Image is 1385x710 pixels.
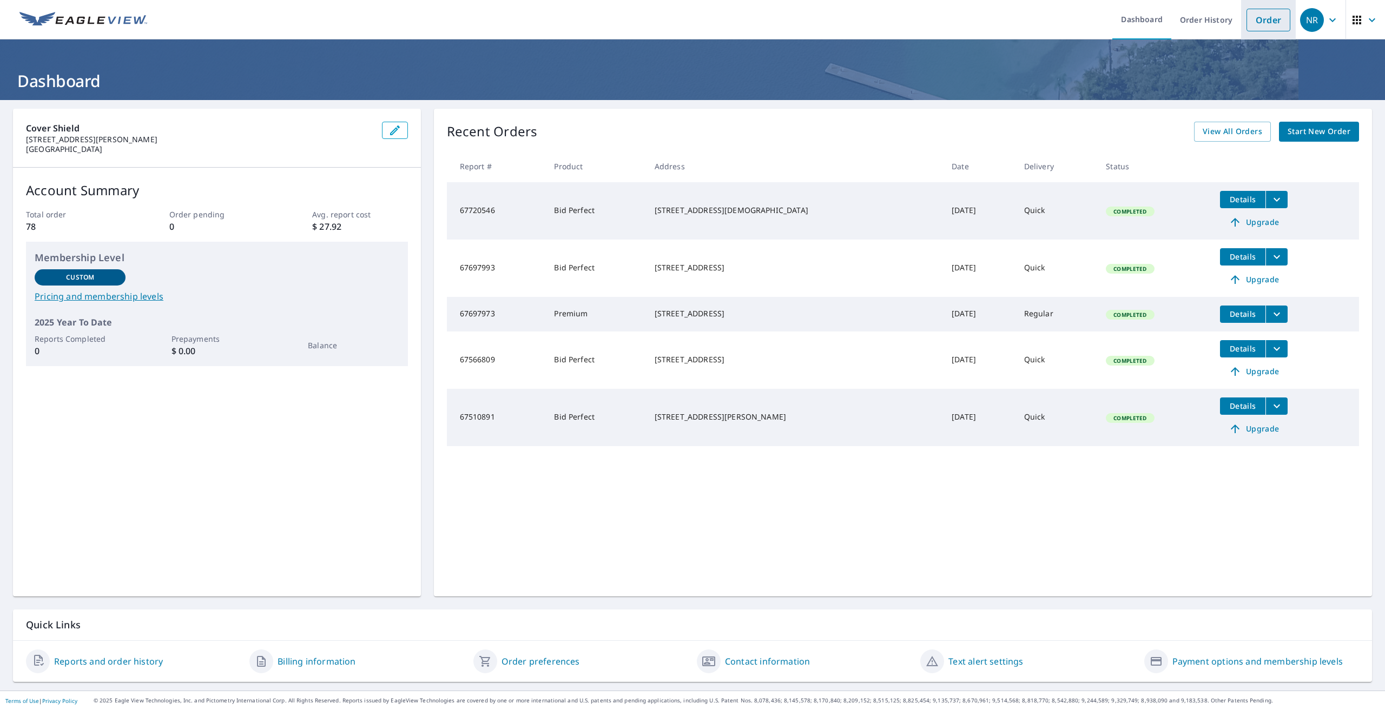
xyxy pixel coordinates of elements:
[1226,309,1259,319] span: Details
[35,333,126,344] p: Reports Completed
[308,340,399,351] p: Balance
[312,209,407,220] p: Avg. report cost
[54,655,163,668] a: Reports and order history
[94,696,1380,705] p: © 2025 Eagle View Technologies, Inc. and Pictometry International Corp. All Rights Reserved. Repo...
[35,316,399,329] p: 2025 Year To Date
[646,150,943,182] th: Address
[66,273,94,282] p: Custom
[725,655,810,668] a: Contact information
[26,181,408,200] p: Account Summary
[1226,401,1259,411] span: Details
[1107,357,1153,364] span: Completed
[1226,343,1259,354] span: Details
[1226,194,1259,204] span: Details
[1220,306,1265,323] button: detailsBtn-67697973
[1220,191,1265,208] button: detailsBtn-67720546
[1220,420,1288,437] a: Upgrade
[13,70,1372,92] h1: Dashboard
[655,205,934,216] div: [STREET_ADDRESS][DEMOGRAPHIC_DATA]
[26,618,1359,632] p: Quick Links
[26,144,373,154] p: [GEOGRAPHIC_DATA]
[1265,191,1288,208] button: filesDropdownBtn-67720546
[169,209,265,220] p: Order pending
[447,297,546,331] td: 67697973
[655,262,934,273] div: [STREET_ADDRESS]
[1015,240,1098,297] td: Quick
[1265,340,1288,357] button: filesDropdownBtn-67566809
[447,331,546,389] td: 67566809
[943,389,1015,446] td: [DATE]
[545,297,645,331] td: Premium
[447,389,546,446] td: 67510891
[278,655,355,668] a: Billing information
[447,182,546,240] td: 67720546
[943,297,1015,331] td: [DATE]
[1107,311,1153,318] span: Completed
[1226,216,1281,229] span: Upgrade
[19,12,147,28] img: EV Logo
[1107,265,1153,273] span: Completed
[1288,125,1350,138] span: Start New Order
[1203,125,1262,138] span: View All Orders
[172,344,262,357] p: $ 0.00
[1194,122,1271,142] a: View All Orders
[1015,182,1098,240] td: Quick
[1015,297,1098,331] td: Regular
[312,220,407,233] p: $ 27.92
[1220,214,1288,231] a: Upgrade
[655,308,934,319] div: [STREET_ADDRESS]
[447,240,546,297] td: 67697993
[1015,389,1098,446] td: Quick
[1300,8,1324,32] div: NR
[1226,365,1281,378] span: Upgrade
[545,150,645,182] th: Product
[26,135,373,144] p: [STREET_ADDRESS][PERSON_NAME]
[1097,150,1211,182] th: Status
[1226,422,1281,435] span: Upgrade
[655,412,934,422] div: [STREET_ADDRESS][PERSON_NAME]
[1226,251,1259,262] span: Details
[169,220,265,233] p: 0
[545,331,645,389] td: Bid Perfect
[447,150,546,182] th: Report #
[26,220,121,233] p: 78
[35,344,126,357] p: 0
[1107,414,1153,422] span: Completed
[1265,397,1288,415] button: filesDropdownBtn-67510891
[1220,340,1265,357] button: detailsBtn-67566809
[26,209,121,220] p: Total order
[447,122,538,142] p: Recent Orders
[1226,273,1281,286] span: Upgrade
[5,697,39,705] a: Terms of Use
[545,389,645,446] td: Bid Perfect
[1220,363,1288,380] a: Upgrade
[1265,248,1288,266] button: filesDropdownBtn-67697993
[1220,397,1265,415] button: detailsBtn-67510891
[655,354,934,365] div: [STREET_ADDRESS]
[1107,208,1153,215] span: Completed
[948,655,1023,668] a: Text alert settings
[35,250,399,265] p: Membership Level
[943,182,1015,240] td: [DATE]
[172,333,262,344] p: Prepayments
[943,240,1015,297] td: [DATE]
[545,240,645,297] td: Bid Perfect
[1015,331,1098,389] td: Quick
[1265,306,1288,323] button: filesDropdownBtn-67697973
[545,182,645,240] td: Bid Perfect
[42,697,77,705] a: Privacy Policy
[943,150,1015,182] th: Date
[5,698,77,704] p: |
[1279,122,1359,142] a: Start New Order
[1220,271,1288,288] a: Upgrade
[1220,248,1265,266] button: detailsBtn-67697993
[26,122,373,135] p: Cover Shield
[1246,9,1290,31] a: Order
[502,655,580,668] a: Order preferences
[35,290,399,303] a: Pricing and membership levels
[1015,150,1098,182] th: Delivery
[1172,655,1343,668] a: Payment options and membership levels
[943,331,1015,389] td: [DATE]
